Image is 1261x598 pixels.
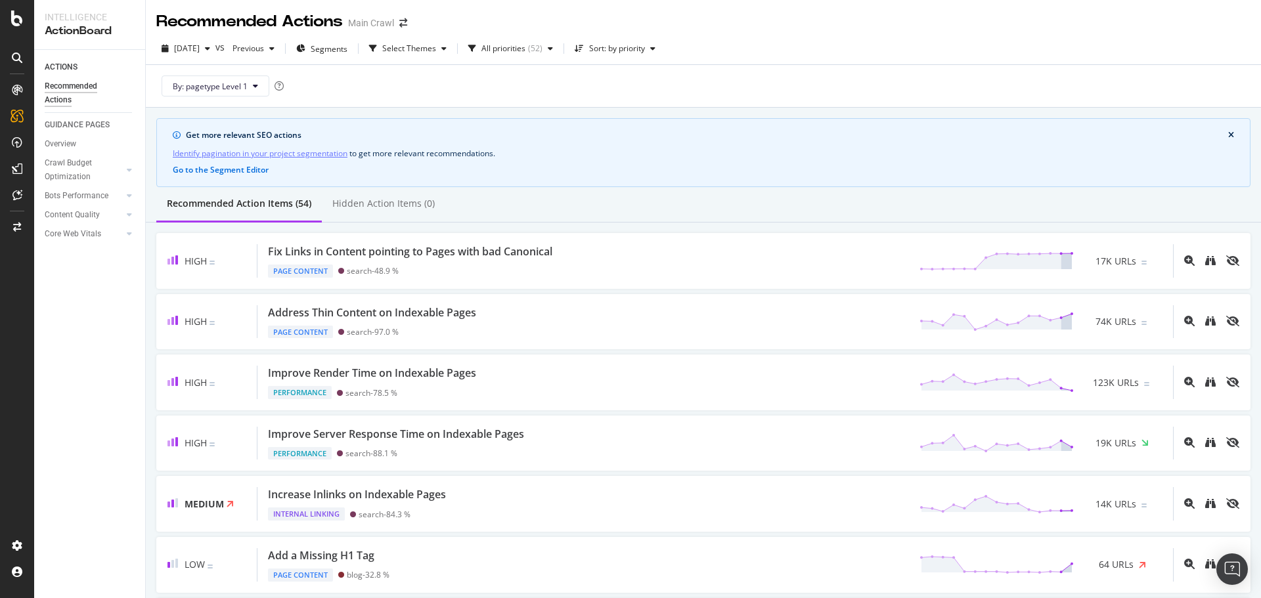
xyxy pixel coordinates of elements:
[528,45,542,53] div: ( 52 )
[1226,498,1239,509] div: eye-slash
[1184,498,1195,509] div: magnifying-glass-plus
[45,156,114,184] div: Crawl Budget Optimization
[268,265,333,278] div: Page Content
[45,189,123,203] a: Bots Performance
[1225,128,1237,142] button: close banner
[268,447,332,460] div: Performance
[173,165,269,175] button: Go to the Segment Editor
[45,137,76,151] div: Overview
[268,507,345,521] div: Internal Linking
[311,43,347,54] span: Segments
[1226,316,1239,326] div: eye-slash
[1205,376,1216,389] a: binoculars
[345,448,397,458] div: search - 88.1 %
[1184,437,1195,448] div: magnifying-glass-plus
[1205,255,1216,266] div: binoculars
[348,16,394,30] div: Main Crawl
[291,38,353,59] button: Segments
[173,146,1234,160] div: to get more relevant recommendations .
[45,24,135,39] div: ActionBoard
[185,255,207,267] span: High
[1095,437,1136,450] span: 19K URLs
[45,79,123,107] div: Recommended Actions
[185,558,205,570] span: Low
[347,266,399,276] div: search - 48.9 %
[45,118,110,132] div: GUIDANCE PAGES
[210,382,215,386] img: Equal
[1205,437,1216,449] a: binoculars
[45,227,123,241] a: Core Web Vitals
[162,75,269,96] button: By: pagetype Level 1
[332,197,435,210] div: Hidden Action Items (0)
[167,197,311,210] div: Recommended Action Items (54)
[1093,376,1139,389] span: 123K URLs
[185,437,207,449] span: High
[45,137,136,151] a: Overview
[268,427,524,442] div: Improve Server Response Time on Indexable Pages
[174,43,200,54] span: 2025 Oct. 11th
[268,568,333,582] div: Page Content
[1184,559,1195,569] div: magnifying-glass-plus
[268,305,476,320] div: Address Thin Content on Indexable Pages
[1184,316,1195,326] div: magnifying-glass-plus
[1184,255,1195,266] div: magnifying-glass-plus
[156,118,1250,187] div: info banner
[1205,315,1216,328] a: binoculars
[1205,377,1216,387] div: binoculars
[1141,321,1147,325] img: Equal
[1205,559,1216,569] div: binoculars
[268,386,332,399] div: Performance
[1226,437,1239,448] div: eye-slash
[45,227,101,241] div: Core Web Vitals
[1226,255,1239,266] div: eye-slash
[1095,498,1136,511] span: 14K URLs
[268,244,552,259] div: Fix Links in Content pointing to Pages with bad Canonical
[1205,316,1216,326] div: binoculars
[463,38,558,59] button: All priorities(52)
[45,60,77,74] div: ACTIONS
[227,38,280,59] button: Previous
[1205,558,1216,570] a: binoculars
[1095,255,1136,268] span: 17K URLs
[210,321,215,325] img: Equal
[1141,503,1147,507] img: Equal
[345,388,397,398] div: search - 78.5 %
[45,79,136,107] a: Recommended Actions
[173,81,248,92] span: By: pagetype Level 1
[359,509,410,519] div: search - 84.3 %
[382,45,436,53] div: Select Themes
[268,487,446,502] div: Increase Inlinks on Indexable Pages
[1205,437,1216,448] div: binoculars
[268,326,333,339] div: Page Content
[1144,382,1149,386] img: Equal
[45,208,100,222] div: Content Quality
[589,45,645,53] div: Sort: by priority
[1099,558,1134,571] span: 64 URLs
[364,38,452,59] button: Select Themes
[569,38,661,59] button: Sort: by priority
[215,41,227,54] span: vs
[268,366,476,381] div: Improve Render Time on Indexable Pages
[1095,315,1136,328] span: 74K URLs
[347,327,399,337] div: search - 97.0 %
[45,156,123,184] a: Crawl Budget Optimization
[45,118,136,132] a: GUIDANCE PAGES
[1205,498,1216,509] div: binoculars
[1205,498,1216,510] a: binoculars
[481,45,525,53] div: All priorities
[1141,261,1147,265] img: Equal
[45,189,108,203] div: Bots Performance
[156,11,343,33] div: Recommended Actions
[210,442,215,446] img: Equal
[45,11,135,24] div: Intelligence
[268,548,374,563] div: Add a Missing H1 Tag
[186,129,1228,141] div: Get more relevant SEO actions
[173,146,347,160] a: Identify pagination in your project segmentation
[227,43,264,54] span: Previous
[185,376,207,389] span: High
[1226,377,1239,387] div: eye-slash
[45,60,136,74] a: ACTIONS
[45,208,123,222] a: Content Quality
[156,38,215,59] button: [DATE]
[1205,255,1216,267] a: binoculars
